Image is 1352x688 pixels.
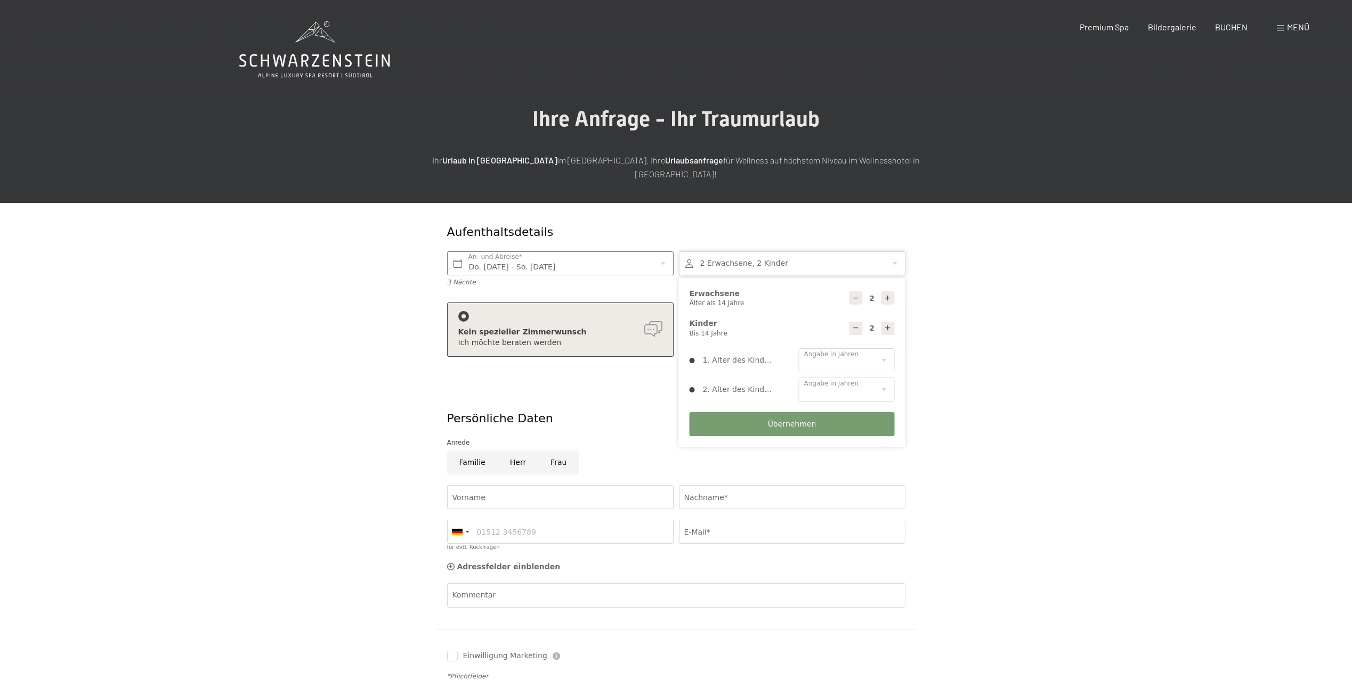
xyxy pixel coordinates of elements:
[448,520,472,543] div: Germany (Deutschland): +49
[447,411,905,427] div: Persönliche Daten
[665,155,723,165] strong: Urlaubsanfrage
[690,412,895,436] button: Übernehmen
[1148,22,1196,32] a: Bildergalerie
[532,107,820,132] span: Ihre Anfrage - Ihr Traumurlaub
[458,327,662,338] div: Kein spezieller Zimmerwunsch
[447,520,674,544] input: 01512 3456789
[410,153,943,181] p: Ihr im [GEOGRAPHIC_DATA]. Ihre für Wellness auf höchstem Niveau im Wellnesshotel in [GEOGRAPHIC_D...
[457,562,561,571] span: Adressfelder einblenden
[463,651,547,661] span: Einwilligung Marketing
[447,278,674,287] div: 3 Nächte
[458,338,662,348] div: Ich möchte beraten werden
[447,224,828,241] div: Aufenthaltsdetails
[1215,22,1248,32] a: BUCHEN
[768,419,816,430] span: Übernehmen
[447,672,905,681] div: *Pflichtfelder
[447,437,905,448] div: Anrede
[1080,22,1129,32] a: Premium Spa
[1287,22,1309,32] span: Menü
[442,155,557,165] strong: Urlaub in [GEOGRAPHIC_DATA]
[447,544,500,550] label: für evtl. Rückfragen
